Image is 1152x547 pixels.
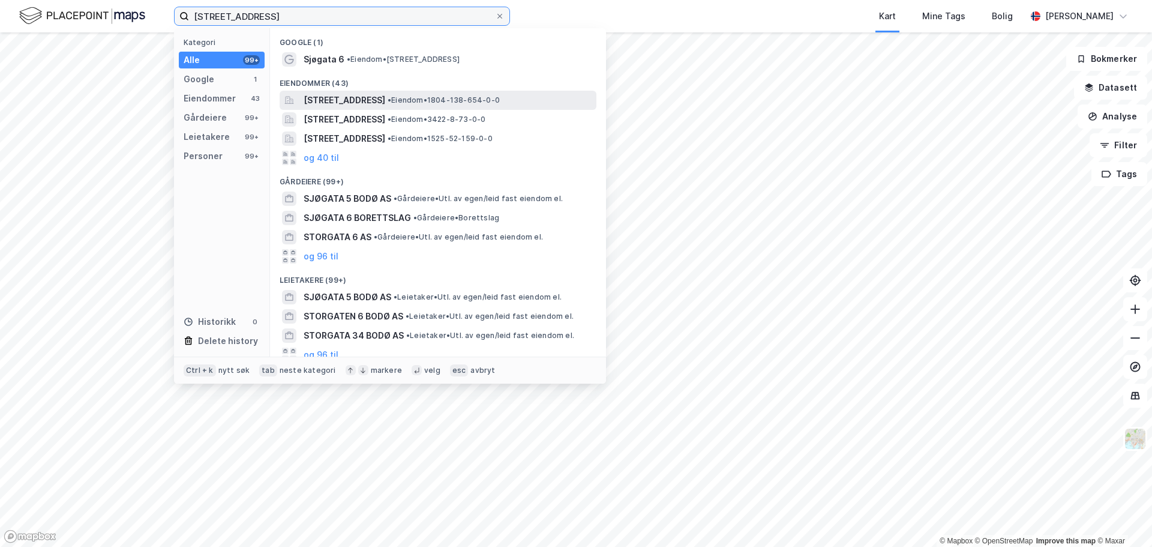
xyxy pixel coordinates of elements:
[259,364,277,376] div: tab
[388,95,500,105] span: Eiendom • 1804-138-654-0-0
[388,115,485,124] span: Eiendom • 3422-8-73-0-0
[184,130,230,144] div: Leietakere
[406,312,574,321] span: Leietaker • Utl. av egen/leid fast eiendom el.
[1091,162,1147,186] button: Tags
[1078,104,1147,128] button: Analyse
[304,112,385,127] span: [STREET_ADDRESS]
[218,366,250,375] div: nytt søk
[243,113,260,122] div: 99+
[270,69,606,91] div: Eiendommer (43)
[394,292,562,302] span: Leietaker • Utl. av egen/leid fast eiendom el.
[304,192,391,206] span: SJØGATA 5 BODØ AS
[394,292,397,301] span: •
[424,366,440,375] div: velg
[184,149,223,163] div: Personer
[270,266,606,288] div: Leietakere (99+)
[250,74,260,84] div: 1
[304,93,385,107] span: [STREET_ADDRESS]
[304,151,339,165] button: og 40 til
[304,328,404,343] span: STORGATA 34 BODØ AS
[304,131,385,146] span: [STREET_ADDRESS]
[940,537,973,545] a: Mapbox
[304,249,338,264] button: og 96 til
[304,309,403,324] span: STORGATEN 6 BODØ AS
[184,53,200,67] div: Alle
[413,213,499,223] span: Gårdeiere • Borettslag
[304,52,344,67] span: Sjøgata 6
[250,94,260,103] div: 43
[304,211,411,225] span: SJØGATA 6 BORETTSLAG
[1092,489,1152,547] div: Chatt-widget
[243,151,260,161] div: 99+
[347,55,350,64] span: •
[394,194,563,204] span: Gårdeiere • Utl. av egen/leid fast eiendom el.
[304,290,391,304] span: SJØGATA 5 BODØ AS
[184,72,214,86] div: Google
[450,364,469,376] div: esc
[347,55,460,64] span: Eiendom • [STREET_ADDRESS]
[184,364,216,376] div: Ctrl + k
[270,168,606,189] div: Gårdeiere (99+)
[198,334,258,348] div: Delete history
[1090,133,1147,157] button: Filter
[388,115,391,124] span: •
[19,5,145,26] img: logo.f888ab2527a4732fd821a326f86c7f29.svg
[406,331,574,340] span: Leietaker • Utl. av egen/leid fast eiendom el.
[413,213,417,222] span: •
[388,134,391,143] span: •
[879,9,896,23] div: Kart
[243,132,260,142] div: 99+
[1092,489,1152,547] iframe: Chat Widget
[280,366,336,375] div: neste kategori
[189,7,495,25] input: Søk på adresse, matrikkel, gårdeiere, leietakere eller personer
[270,28,606,50] div: Google (1)
[406,312,409,321] span: •
[388,134,493,144] span: Eiendom • 1525-52-159-0-0
[922,9,965,23] div: Mine Tags
[388,95,391,104] span: •
[371,366,402,375] div: markere
[184,110,227,125] div: Gårdeiere
[470,366,495,375] div: avbryt
[374,232,543,242] span: Gårdeiere • Utl. av egen/leid fast eiendom el.
[394,194,397,203] span: •
[250,317,260,327] div: 0
[304,348,338,362] button: og 96 til
[1036,537,1096,545] a: Improve this map
[1066,47,1147,71] button: Bokmerker
[184,315,236,329] div: Historikk
[184,91,236,106] div: Eiendommer
[1074,76,1147,100] button: Datasett
[992,9,1013,23] div: Bolig
[374,232,377,241] span: •
[975,537,1033,545] a: OpenStreetMap
[406,331,410,340] span: •
[243,55,260,65] div: 99+
[1124,428,1147,450] img: Z
[4,530,56,543] a: Mapbox homepage
[304,230,371,244] span: STORGATA 6 AS
[184,38,265,47] div: Kategori
[1045,9,1114,23] div: [PERSON_NAME]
